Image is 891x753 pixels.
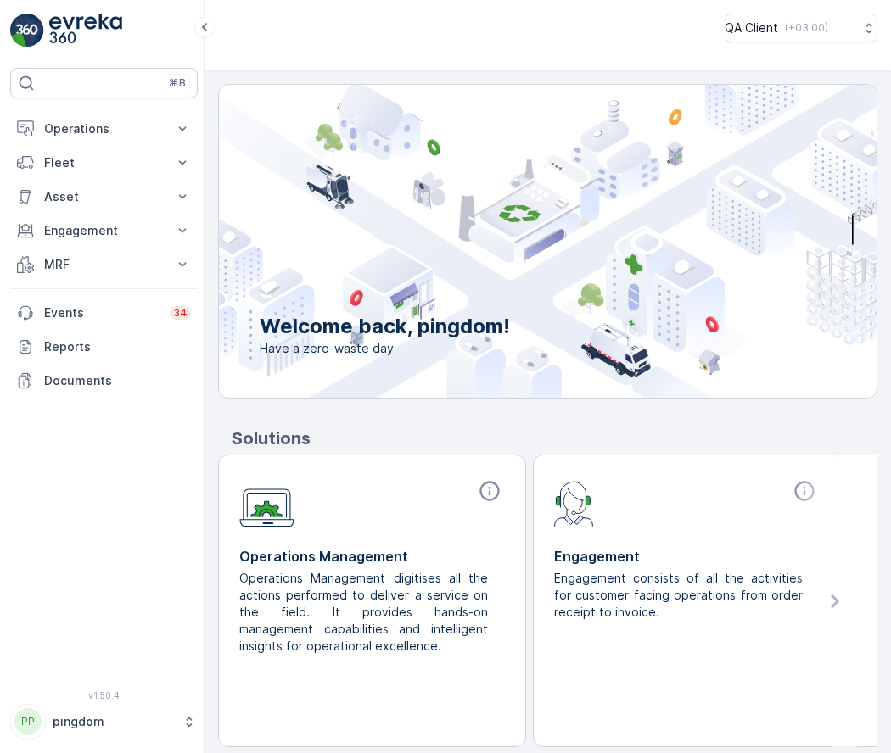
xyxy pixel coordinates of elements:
a: Documents [10,364,198,398]
span: Have a zero-waste day [260,340,510,357]
button: PPpingdom [10,704,198,739]
p: Operations Management [239,546,505,566]
button: QA Client(+03:00) [725,14,877,42]
p: Engagement [554,546,820,566]
p: QA Client [725,20,778,36]
a: Reports [10,330,198,364]
p: Documents [44,372,191,389]
button: Fleet [10,146,198,180]
img: module-icon [239,479,294,527]
p: Solutions [232,426,877,451]
p: Engagement consists of all the activities for customer facing operations from order receipt to in... [554,570,806,621]
button: Engagement [10,214,198,248]
p: 34 [173,306,188,320]
p: MRF [44,256,164,273]
p: Fleet [44,154,164,171]
p: ⌘B [169,76,186,90]
img: logo [10,14,44,47]
p: ( +03:00 ) [785,21,828,35]
p: Welcome back, pingdom! [260,313,510,340]
p: Events [44,304,160,321]
button: Operations [10,112,198,146]
img: logo_light-DOdMpM7g.png [49,14,122,47]
p: pingdom [53,713,174,730]
p: Operations Management digitises all the actions performed to deliver a service on the field. It p... [239,570,491,655]
button: Asset [10,180,198,214]
img: city illustration [143,85,877,398]
p: Asset [44,188,164,205]
a: Events34 [10,296,198,330]
p: Reports [44,338,191,355]
p: Engagement [44,222,164,239]
div: PP [14,708,42,735]
img: module-icon [554,479,594,527]
span: v 1.50.4 [10,690,198,700]
button: MRF [10,248,198,282]
p: Operations [44,120,164,137]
